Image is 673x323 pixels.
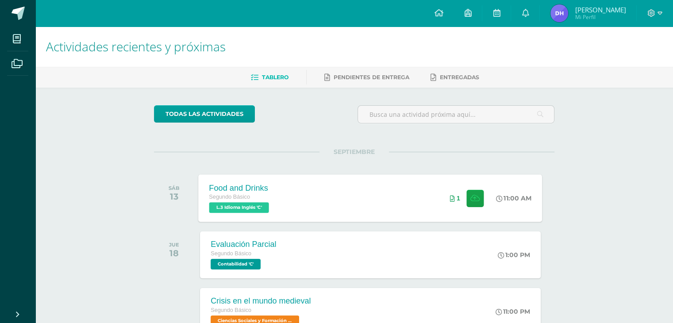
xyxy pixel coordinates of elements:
div: Archivos entregados [450,195,460,202]
span: 1 [457,195,460,202]
div: 11:00 PM [496,308,530,315]
div: 13 [169,191,180,202]
div: Food and Drinks [209,183,271,192]
div: JUE [169,242,179,248]
a: todas las Actividades [154,105,255,123]
div: Evaluación Parcial [211,240,276,249]
img: 4cebe4dcb2c6f309324b58d99f7f867b.png [550,4,568,22]
span: Mi Perfil [575,13,626,21]
span: Contabilidad 'C' [211,259,261,269]
span: Pendientes de entrega [334,74,409,81]
a: Entregadas [431,70,479,85]
div: Crisis en el mundo medieval [211,296,311,306]
div: 18 [169,248,179,258]
span: Segundo Básico [211,307,251,313]
div: 11:00 AM [496,194,532,202]
span: Tablero [262,74,288,81]
span: L.3 Idioma Inglés 'C' [209,202,269,213]
span: Entregadas [440,74,479,81]
a: Tablero [251,70,288,85]
span: [PERSON_NAME] [575,5,626,14]
span: SEPTIEMBRE [319,148,389,156]
span: Segundo Básico [209,194,250,200]
span: Actividades recientes y próximas [46,38,226,55]
span: Segundo Básico [211,250,251,257]
input: Busca una actividad próxima aquí... [358,106,554,123]
div: SÁB [169,185,180,191]
div: 1:00 PM [498,251,530,259]
a: Pendientes de entrega [324,70,409,85]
